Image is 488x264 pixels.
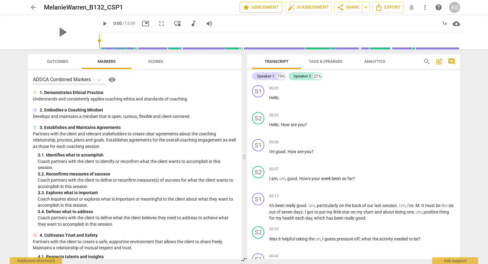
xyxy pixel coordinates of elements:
[269,140,279,145] span: 00:06
[362,203,367,208] span: of
[327,209,333,214] span: my
[44,4,123,11] h2: MelanieWarren_B132_CSP1
[308,236,316,241] span: the
[38,190,237,196] div: 3. 3. Explores what is important
[342,209,351,214] span: star
[319,209,327,214] span: put
[257,73,274,79] div: Speaker 1
[123,21,135,26] span: / 15:09
[293,73,311,79] div: Speaker 2
[333,209,342,214] span: little
[374,203,382,208] span: last
[453,20,460,27] span: cloud_download
[309,59,343,64] span: Tags & Speakers
[101,20,108,27] span: play_arrow
[105,75,117,85] a: Help
[281,209,293,214] span: seven
[365,216,366,221] span: .
[313,73,322,79] div: 27%
[269,149,276,154] span: I'm
[114,21,122,26] span: 0:00
[40,124,121,131] p: 3. Establishes and Maintains Agreements
[433,2,444,13] a: Help
[33,131,237,150] p: Partners with the client and relevant stakeholders to create clear agreements about the coaching ...
[372,236,379,241] span: the
[299,176,312,181] span: How's
[351,209,357,214] span: on
[363,209,374,214] span: chart
[307,209,314,214] span: got
[269,95,279,100] span: Hello
[367,203,374,208] span: our
[449,2,460,13] button: AS
[422,57,432,66] button: Search
[320,236,322,241] span: ,
[271,176,277,181] span: am
[416,203,419,208] span: M
[190,20,197,27] span: audiotrack
[269,227,279,232] span: 00:35
[355,216,365,221] span: good
[382,203,397,208] span: session
[397,203,399,208] span: .
[33,96,237,102] p: Understands and consistently applies coaching ethics and standards of coaching.
[354,236,360,241] span: off
[375,4,401,11] span: Export
[422,209,424,214] span: ,
[441,203,448,208] span: Filler word
[317,203,339,208] span: particularly
[252,226,264,239] div: Change speaker
[279,176,285,181] span: Filler word
[38,254,237,260] div: 4. 1. Respects talents and insights
[315,203,317,208] span: ,
[204,18,215,29] button: Volume
[54,24,70,40] span: play_arrow
[293,209,303,214] span: days
[424,209,439,214] span: positive
[30,4,37,11] span: arrow_back
[399,203,405,208] span: Filler word
[279,95,280,100] span: .
[383,209,395,214] span: about
[297,176,299,181] span: .
[287,176,297,181] span: good
[172,18,183,29] button: View player as separate pane
[432,257,478,264] div: Ask support
[357,209,363,214] span: my
[439,19,450,28] div: 1x
[265,59,289,64] span: Transcript
[314,216,326,221] span: which
[269,209,277,214] span: out
[303,209,305,214] span: .
[285,149,288,154] span: .
[409,236,414,241] span: to
[240,2,282,13] button: Assessment
[282,216,295,221] span: health
[312,149,314,154] span: ?
[33,76,91,83] p: ADDCA Combined Markers
[252,139,264,151] div: Change speaker
[434,57,444,66] button: Add summary
[305,216,312,221] span: day
[38,171,237,177] div: 3. 2. Reconfirms measures of success
[435,4,442,11] span: help
[38,209,237,215] div: 3. 4. Defines what to address
[40,107,103,113] p: 2. Embodies a Coaching Mindset
[285,203,296,208] span: really
[362,236,372,241] span: what
[312,176,321,181] span: your
[436,203,441,208] span: be
[421,203,425,208] span: It
[374,209,383,214] span: and
[240,256,248,263] span: compare_arrows
[158,20,165,27] span: fullscreen
[242,4,250,11] span: star
[337,4,359,11] span: Share
[414,236,418,241] span: be
[276,149,285,154] span: good
[10,257,62,264] div: Keyboard shortcuts
[316,236,320,241] span: Filler word
[342,176,347,181] span: so
[312,216,314,221] span: ,
[269,167,279,172] span: 00:07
